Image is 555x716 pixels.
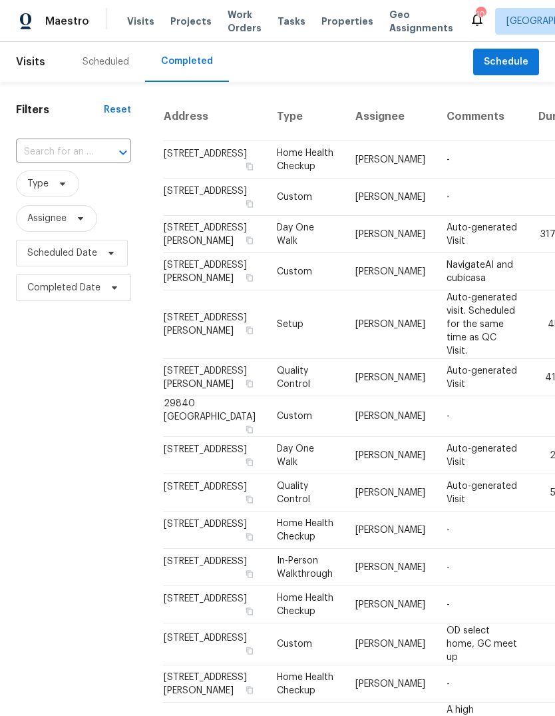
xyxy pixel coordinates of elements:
td: [PERSON_NAME] [345,179,436,216]
span: Work Orders [228,8,262,35]
td: [STREET_ADDRESS][PERSON_NAME] [163,253,266,290]
button: Open [114,143,132,162]
td: [PERSON_NAME] [345,586,436,623]
span: Geo Assignments [389,8,453,35]
td: Custom [266,179,345,216]
td: Home Health Checkup [266,665,345,703]
th: Type [266,93,345,141]
td: [PERSON_NAME] [345,549,436,586]
td: Auto-generated visit. Scheduled for the same time as QC Visit. [436,290,528,359]
span: Visits [16,47,45,77]
td: Day One Walk [266,216,345,253]
td: [PERSON_NAME] [345,253,436,290]
td: - [436,141,528,179]
button: Copy Address [244,494,256,506]
div: 10 [476,8,485,21]
td: - [436,549,528,586]
td: [STREET_ADDRESS][PERSON_NAME] [163,290,266,359]
td: [PERSON_NAME] [345,141,436,179]
td: Auto-generated Visit [436,216,528,253]
th: Comments [436,93,528,141]
button: Copy Address [244,198,256,210]
td: [STREET_ADDRESS] [163,549,266,586]
button: Copy Address [244,272,256,284]
button: Copy Address [244,424,256,436]
td: Setup [266,290,345,359]
td: - [436,586,528,623]
button: Copy Address [244,378,256,390]
button: Copy Address [244,531,256,543]
td: [PERSON_NAME] [345,396,436,437]
input: Search for an address... [16,142,94,163]
td: - [436,512,528,549]
span: Type [27,177,49,190]
div: Scheduled [83,55,129,69]
button: Copy Address [244,234,256,246]
td: Auto-generated Visit [436,437,528,474]
td: [STREET_ADDRESS] [163,179,266,216]
td: NavigateAI and cubicasa [436,253,528,290]
td: Quality Control [266,359,345,396]
td: Home Health Checkup [266,512,345,549]
td: 29840 [GEOGRAPHIC_DATA] [163,396,266,437]
td: [STREET_ADDRESS] [163,623,266,665]
td: Home Health Checkup [266,586,345,623]
td: [PERSON_NAME] [345,359,436,396]
td: [PERSON_NAME] [345,216,436,253]
td: OD select home, GC meet up [436,623,528,665]
button: Schedule [473,49,539,76]
span: Visits [127,15,154,28]
button: Copy Address [244,456,256,468]
td: [STREET_ADDRESS][PERSON_NAME] [163,216,266,253]
span: Properties [321,15,373,28]
td: [STREET_ADDRESS] [163,512,266,549]
span: Maestro [45,15,89,28]
span: Scheduled Date [27,246,97,260]
button: Copy Address [244,684,256,696]
td: - [436,179,528,216]
td: Custom [266,623,345,665]
td: [STREET_ADDRESS][PERSON_NAME] [163,665,266,703]
button: Copy Address [244,568,256,580]
td: [STREET_ADDRESS] [163,437,266,474]
div: Reset [104,103,131,117]
button: Copy Address [244,161,256,173]
span: Projects [170,15,212,28]
td: [STREET_ADDRESS] [163,586,266,623]
button: Copy Address [244,324,256,336]
div: Completed [161,55,213,68]
button: Copy Address [244,645,256,657]
td: - [436,665,528,703]
td: Home Health Checkup [266,141,345,179]
span: Completed Date [27,281,100,294]
button: Copy Address [244,605,256,617]
td: [STREET_ADDRESS][PERSON_NAME] [163,359,266,396]
td: [PERSON_NAME] [345,512,436,549]
td: [PERSON_NAME] [345,474,436,512]
span: Schedule [484,54,528,71]
td: [PERSON_NAME] [345,290,436,359]
th: Assignee [345,93,436,141]
td: In-Person Walkthrough [266,549,345,586]
th: Address [163,93,266,141]
td: Quality Control [266,474,345,512]
td: [STREET_ADDRESS] [163,474,266,512]
td: [STREET_ADDRESS] [163,141,266,179]
td: Custom [266,396,345,437]
td: [PERSON_NAME] [345,665,436,703]
td: Auto-generated Visit [436,474,528,512]
td: - [436,396,528,437]
td: [PERSON_NAME] [345,437,436,474]
td: Custom [266,253,345,290]
h1: Filters [16,103,104,117]
td: Day One Walk [266,437,345,474]
span: Tasks [277,17,305,26]
span: Assignee [27,212,67,225]
td: Auto-generated Visit [436,359,528,396]
td: [PERSON_NAME] [345,623,436,665]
